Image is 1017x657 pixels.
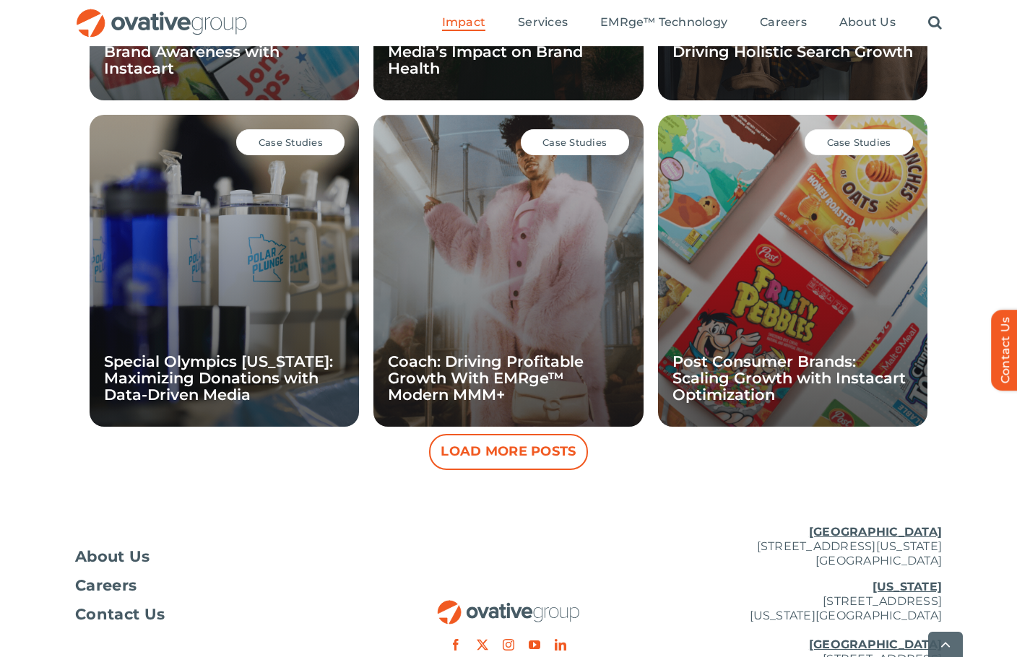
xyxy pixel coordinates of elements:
[477,639,488,651] a: twitter
[75,607,364,622] a: Contact Us
[436,599,581,612] a: OG_Full_horizontal_RGB
[760,15,807,31] a: Careers
[104,26,297,77] a: JonnyPops: Accelerating Brand Awareness with Instacart
[809,638,942,651] u: [GEOGRAPHIC_DATA]
[442,15,485,30] span: Impact
[529,639,540,651] a: youtube
[928,15,942,31] a: Search
[839,15,896,31] a: About Us
[75,578,137,593] span: Careers
[450,639,462,651] a: facebook
[388,26,583,77] a: Coach: Measuring Brand Media’s Impact on Brand Health
[442,15,485,31] a: Impact
[555,639,566,651] a: linkedin
[503,639,514,651] a: instagram
[672,352,906,404] a: Post Consumer Brands: Scaling Growth with Instacart Optimization
[600,15,727,31] a: EMRge™ Technology
[873,580,942,593] u: [US_STATE]
[75,578,364,593] a: Careers
[75,549,364,564] a: About Us
[75,549,150,564] span: About Us
[75,607,165,622] span: Contact Us
[653,525,942,568] p: [STREET_ADDRESS][US_STATE] [GEOGRAPHIC_DATA]
[600,15,727,30] span: EMRge™ Technology
[839,15,896,30] span: About Us
[809,525,942,539] u: [GEOGRAPHIC_DATA]
[388,352,584,404] a: Coach: Driving Profitable Growth With EMRge™ Modern MMM+
[75,549,364,622] nav: Footer Menu
[75,7,248,21] a: OG_Full_horizontal_RGB
[760,15,807,30] span: Careers
[518,15,568,30] span: Services
[104,352,333,404] a: Special Olympics [US_STATE]: Maximizing Donations with Data-Driven Media
[518,15,568,31] a: Services
[429,434,588,470] button: Load More Posts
